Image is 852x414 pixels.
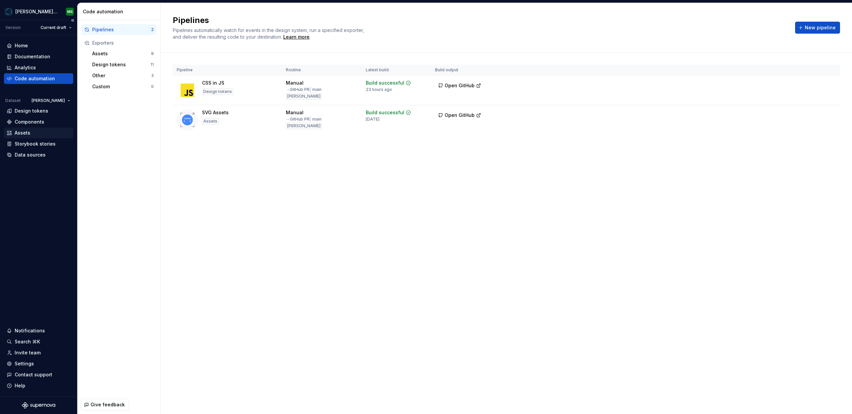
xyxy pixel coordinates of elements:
[173,15,787,26] h2: Pipelines
[151,84,154,89] div: 0
[15,42,28,49] div: Home
[91,401,125,408] span: Give feedback
[32,98,65,103] span: [PERSON_NAME]
[805,24,836,31] span: New pipeline
[38,23,75,32] button: Current draft
[15,119,44,125] div: Components
[15,152,46,158] div: Data sources
[4,40,73,51] a: Home
[150,62,154,67] div: 11
[202,80,224,86] div: CSS in JS
[435,113,484,119] a: Open GitHub
[15,327,45,334] div: Notifications
[67,9,73,14] div: MS
[90,59,156,70] button: Design tokens11
[4,325,73,336] button: Notifications
[92,61,150,68] div: Design tokens
[202,118,219,125] div: Assets
[366,109,404,116] div: Build successful
[15,53,50,60] div: Documentation
[202,88,233,95] div: Design tokens
[445,112,475,119] span: Open GitHub
[795,22,840,34] button: New pipeline
[15,108,48,114] div: Design tokens
[92,72,151,79] div: Other
[15,349,41,356] div: Invite team
[4,369,73,380] button: Contact support
[4,358,73,369] a: Settings
[15,75,55,82] div: Code automation
[90,81,156,92] button: Custom0
[15,360,34,367] div: Settings
[15,141,56,147] div: Storybook stories
[366,87,392,92] div: 23 hours ago
[445,82,475,89] span: Open GitHub
[22,402,55,409] svg: Supernova Logo
[90,70,156,81] button: Other3
[15,371,52,378] div: Contact support
[286,123,322,129] div: [PERSON_NAME]
[151,51,154,56] div: 8
[4,62,73,73] a: Analytics
[15,382,25,389] div: Help
[4,139,73,149] a: Storybook stories
[362,65,431,76] th: Latest build
[68,16,77,25] button: Collapse sidebar
[41,25,66,30] span: Current draft
[5,8,13,16] img: e0e0e46e-566d-4916-84b9-f308656432a6.png
[92,26,151,33] div: Pipelines
[1,4,76,19] button: [PERSON_NAME] Design SystemMS
[286,87,321,92] div: → GitHub PR main
[173,65,282,76] th: Pipeline
[92,40,154,46] div: Exporters
[435,84,484,89] a: Open GitHub
[5,98,21,103] div: Dataset
[81,399,129,411] button: Give feedback
[92,50,151,57] div: Assets
[4,380,73,391] button: Help
[15,338,40,345] div: Search ⌘K
[282,35,311,40] span: .
[282,65,362,76] th: Routine
[90,48,156,59] button: Assets8
[310,87,311,92] span: |
[4,150,73,160] a: Data sources
[151,73,154,78] div: 3
[82,24,156,35] button: Pipelines2
[4,73,73,84] a: Code automation
[5,25,21,30] div: Version
[435,109,484,121] button: Open GitHub
[15,8,58,15] div: [PERSON_NAME] Design System
[173,27,365,40] span: Pipelines automatically watch for events in the design system, run a specified exporter, and deli...
[15,64,36,71] div: Analytics
[435,80,484,92] button: Open GitHub
[366,80,404,86] div: Build successful
[83,8,158,15] div: Code automation
[366,117,379,122] div: [DATE]
[283,34,310,40] a: Learn more
[310,117,311,122] span: |
[4,106,73,116] a: Design tokens
[4,51,73,62] a: Documentation
[286,117,321,122] div: → GitHub PR main
[4,336,73,347] button: Search ⌘K
[286,93,322,100] div: [PERSON_NAME]
[29,96,73,105] button: [PERSON_NAME]
[286,80,304,86] div: Manual
[151,27,154,32] div: 2
[431,65,490,76] th: Build output
[4,128,73,138] a: Assets
[286,109,304,116] div: Manual
[4,117,73,127] a: Components
[4,347,73,358] a: Invite team
[15,130,30,136] div: Assets
[92,83,151,90] div: Custom
[202,109,229,116] div: SVG Assets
